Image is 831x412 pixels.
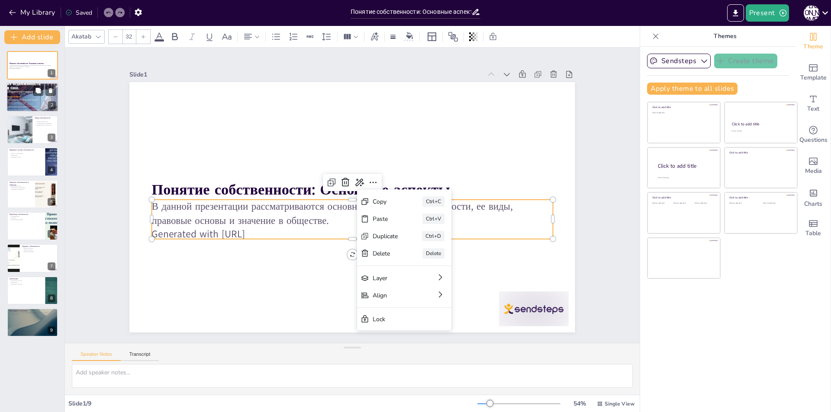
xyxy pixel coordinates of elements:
div: Click to add text [729,202,757,204]
div: Add images, graphics, shapes or video [796,150,831,182]
div: Slide 1 / 9 [68,399,477,408]
button: Present [746,4,789,22]
div: Text effects [368,30,381,44]
button: Transcript [121,351,159,361]
div: Layout [425,30,439,44]
div: 7 [48,262,55,270]
div: 3 [7,115,58,144]
div: Border settings [388,30,398,44]
input: Insert title [351,6,471,18]
div: Slide 1 [371,84,584,373]
p: Правовые основы собственности [10,149,43,151]
div: Align [156,175,186,211]
span: Theme [803,42,823,51]
div: 4 [7,147,58,176]
div: Add charts and graphs [796,182,831,213]
div: Delete [198,199,220,225]
p: Виды имущества [9,88,56,90]
div: Click to add title [652,105,714,109]
p: Конфликты [10,217,43,219]
p: Значение собственности [9,92,56,93]
div: 7 [7,244,58,272]
strong: Понятие собственности: Основные аспекты [291,31,483,284]
p: Generated with [URL] [197,6,444,338]
div: 8 [7,276,58,305]
p: Управление ресурсами [10,280,43,281]
div: Add a table [796,213,831,244]
p: Generated with [URL] [10,68,55,70]
div: 3 [48,134,55,141]
div: Layer [170,185,200,221]
div: Ctrl+V [198,259,219,283]
p: Защита прав [10,155,43,156]
div: Ctrl+C [212,270,233,294]
strong: Понятие собственности: Основные аспекты [10,62,44,64]
p: Конфликты и споры [10,156,43,158]
div: 9 [7,308,58,337]
p: Экономический рост [10,185,32,187]
div: Copy [240,230,262,256]
p: Заключение [10,278,43,280]
span: Single View [605,400,635,407]
div: Background color [403,32,416,41]
div: Click to add body [658,176,712,179]
p: Проблемы собственности [10,213,43,216]
div: 6 [48,230,55,238]
p: Правовые аспекты [9,90,56,92]
div: 8 [48,294,55,302]
div: Click to add title [729,196,791,199]
div: Click to add text [673,202,693,204]
div: 2 [6,83,58,112]
p: Определение собственности [9,84,56,87]
div: Ctrl+D [184,249,206,273]
div: Click to add text [652,112,714,114]
div: Saved [65,9,92,17]
div: Column Count [341,30,361,44]
button: Create theme [714,54,777,68]
div: Duplicate [213,210,234,235]
p: Эффективное распределение [10,187,32,188]
div: Click to add text [695,202,714,204]
div: Delete [170,239,191,263]
div: 54 % [569,399,590,408]
div: 9 [48,326,55,334]
p: Правовое регулирование [10,219,43,220]
div: Click to add text [652,202,672,204]
div: Get real-time input from your audience [796,119,831,150]
div: Click to add title [732,121,789,127]
span: Table [805,229,821,238]
button: Sendsteps [647,54,711,68]
div: [PERSON_NAME] [804,5,819,21]
div: Click to add title [658,162,713,169]
button: Apply theme to all slides [647,83,738,95]
div: Paste [226,220,248,245]
button: [PERSON_NAME] [804,4,819,22]
p: Нарушения прав [10,216,43,217]
span: Charts [804,199,822,209]
p: Значение собственности в обществе [10,181,32,186]
div: 1 [48,69,55,77]
button: Export to PowerPoint [727,4,744,22]
p: В данной презентации рассматриваются основные аспекты собственности, ее виды, правовые основы и з... [10,64,55,67]
div: 1 [7,51,58,80]
div: Add ready made slides [796,57,831,88]
span: Questions [799,135,828,145]
span: Media [805,166,822,176]
span: Text [807,104,819,114]
div: Lock [130,161,167,207]
p: Муниципальная собственность [35,124,55,126]
button: Delete Slide [45,86,56,96]
p: Правовые изменения [22,251,55,252]
p: Изменения в обществе [10,283,43,285]
button: Duplicate Slide [33,86,43,96]
p: Государственная собственность [35,122,55,124]
p: В данной презентации рассматриваются основные аспекты собственности, ее виды, правовые основы и з... [209,14,467,355]
div: 4 [48,166,55,174]
p: Спасибо за участие в презентации. Надеемся, информация была полезной и информативной. [10,312,55,315]
p: Themes [663,26,787,47]
p: Благодарим за внимание [10,310,55,312]
div: 5 [48,198,55,206]
div: 5 [7,180,58,208]
span: Position [448,32,458,42]
p: Частная собственность [35,121,55,122]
